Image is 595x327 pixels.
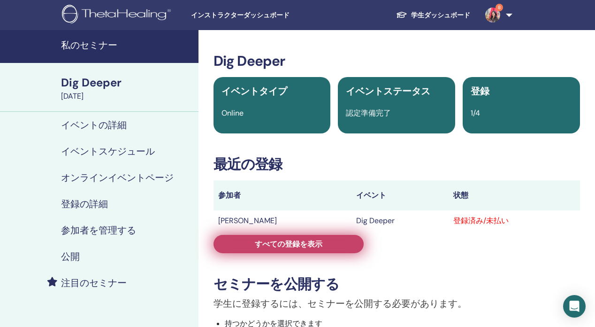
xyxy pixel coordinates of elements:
[396,11,407,19] img: graduation-cap-white.svg
[214,276,580,293] h3: セミナーを公開する
[61,146,155,157] h4: イベントスケジュール
[351,210,449,231] td: Dig Deeper
[563,295,586,318] div: Open Intercom Messenger
[255,239,322,249] span: すべての登録を表示
[61,198,108,210] h4: 登録の詳細
[214,156,580,173] h3: 最近の登録
[471,85,489,97] span: 登録
[453,215,575,226] div: 登録済み/未払い
[62,5,174,26] img: logo.png
[449,180,580,210] th: 状態
[61,75,193,91] div: Dig Deeper
[61,119,127,131] h4: イベントの詳細
[61,277,127,288] h4: 注目のセミナー
[191,10,332,20] span: インストラクターダッシュボード
[214,210,351,231] td: [PERSON_NAME]
[214,53,580,70] h3: Dig Deeper
[221,85,287,97] span: イベントタイプ
[389,7,478,24] a: 学生ダッシュボード
[61,225,136,236] h4: 参加者を管理する
[221,108,244,118] span: Online
[61,251,80,262] h4: 公開
[61,91,193,102] div: [DATE]
[346,108,391,118] span: 認定準備完了
[214,180,351,210] th: 参加者
[61,172,174,183] h4: オンラインイベントページ
[471,108,480,118] span: 1/4
[214,296,580,311] p: 学生に登録するには、セミナーを公開する必要があります。
[496,4,503,11] span: 8
[55,75,198,102] a: Dig Deeper[DATE]
[346,85,430,97] span: イベントステータス
[485,8,500,23] img: default.jpg
[61,39,193,51] h4: 私のセミナー
[351,180,449,210] th: イベント
[214,235,364,253] a: すべての登録を表示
